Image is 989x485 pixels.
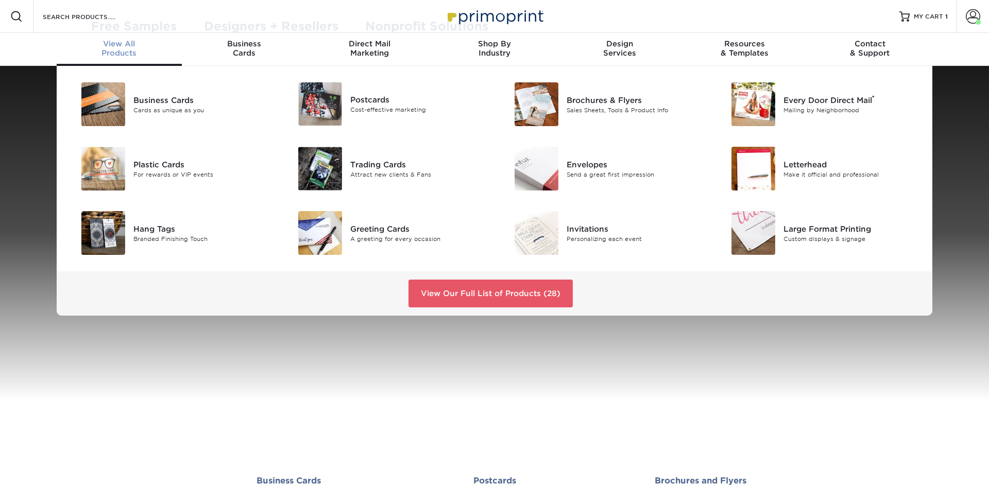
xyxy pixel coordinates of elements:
div: Cost-effective marketing [350,106,487,114]
div: Postcards [350,94,487,106]
img: Hang Tags [81,211,125,255]
span: Design [557,39,682,48]
span: Business [182,39,307,48]
div: & Templates [682,39,807,58]
span: View All [57,39,182,48]
a: BusinessCards [182,33,307,66]
a: DesignServices [557,33,682,66]
img: Plastic Cards [81,147,125,190]
div: Greeting Cards [350,223,487,234]
div: Cards as unique as you [133,106,270,114]
img: Business Cards [81,82,125,126]
div: For rewards or VIP events [133,170,270,179]
a: Invitations Invitations Personalizing each event [502,207,704,259]
img: Greeting Cards [298,211,342,255]
span: Shop By [432,39,557,48]
div: Trading Cards [350,159,487,170]
div: Branded Finishing Touch [133,234,270,243]
div: A greeting for every occasion [350,234,487,243]
img: Brochures & Flyers [515,82,558,126]
a: Shop ByIndustry [432,33,557,66]
a: Letterhead Letterhead Make it official and professional [719,143,920,195]
div: Plastic Cards [133,159,270,170]
div: Products [57,39,182,58]
a: Plastic Cards Plastic Cards For rewards or VIP events [69,143,270,195]
input: SEARCH PRODUCTS..... [42,10,142,23]
div: Make it official and professional [783,170,920,179]
div: Mailing by Neighborhood [783,106,920,114]
div: & Support [807,39,932,58]
img: Letterhead [731,147,775,190]
span: MY CART [914,12,943,21]
div: Industry [432,39,557,58]
div: Send a great first impression [567,170,703,179]
img: Postcards [298,82,342,126]
div: Personalizing each event [567,234,703,243]
a: Brochures & Flyers Brochures & Flyers Sales Sheets, Tools & Product Info [502,78,704,130]
div: Business Cards [133,94,270,106]
a: Contact& Support [807,33,932,66]
a: Direct MailMarketing [307,33,432,66]
a: Large Format Printing Large Format Printing Custom displays & signage [719,207,920,259]
img: Envelopes [515,147,558,190]
a: Hang Tags Hang Tags Branded Finishing Touch [69,207,270,259]
div: Envelopes [567,159,703,170]
a: Trading Cards Trading Cards Attract new clients & Fans [286,143,487,195]
img: Trading Cards [298,147,342,190]
div: Large Format Printing [783,223,920,234]
img: Large Format Printing [731,211,775,255]
div: Hang Tags [133,223,270,234]
a: Postcards Postcards Cost-effective marketing [286,78,487,130]
div: Services [557,39,682,58]
img: Every Door Direct Mail [731,82,775,126]
div: Attract new clients & Fans [350,170,487,179]
sup: ® [872,94,875,101]
a: View AllProducts [57,33,182,66]
span: Contact [807,39,932,48]
img: Primoprint [443,5,546,27]
a: Resources& Templates [682,33,807,66]
div: Sales Sheets, Tools & Product Info [567,106,703,114]
a: Every Door Direct Mail Every Door Direct Mail® Mailing by Neighborhood [719,78,920,130]
div: Invitations [567,223,703,234]
a: Envelopes Envelopes Send a great first impression [502,143,704,195]
a: Business Cards Business Cards Cards as unique as you [69,78,270,130]
div: Marketing [307,39,432,58]
a: Greeting Cards Greeting Cards A greeting for every occasion [286,207,487,259]
span: 1 [945,13,948,20]
div: Custom displays & signage [783,234,920,243]
span: Direct Mail [307,39,432,48]
div: Letterhead [783,159,920,170]
a: View Our Full List of Products (28) [408,280,573,307]
div: Brochures & Flyers [567,94,703,106]
div: Every Door Direct Mail [783,94,920,106]
img: Invitations [515,211,558,255]
div: Cards [182,39,307,58]
span: Resources [682,39,807,48]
